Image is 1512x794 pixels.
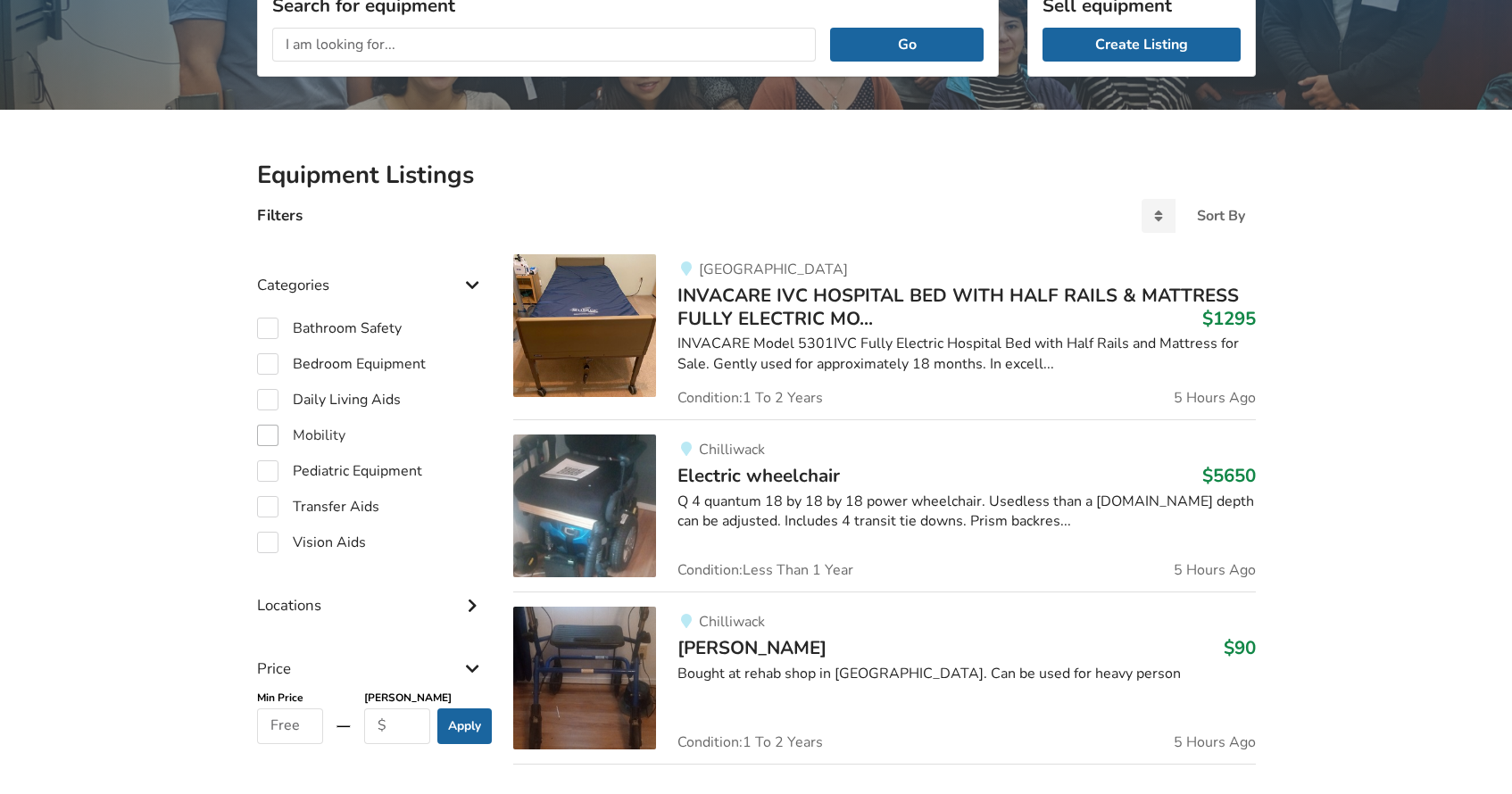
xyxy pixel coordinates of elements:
[257,460,422,482] label: Pediatric Equipment
[513,434,656,577] img: mobility-electric wheelchair
[364,691,452,705] b: [PERSON_NAME]
[257,560,486,624] div: Locations
[257,496,379,517] label: Transfer Aids
[677,563,853,577] span: Condition: Less Than 1 Year
[513,607,656,749] img: mobility-walker
[677,635,827,660] span: [PERSON_NAME]
[257,389,401,410] label: Daily Living Aids
[1174,735,1256,749] span: 5 Hours Ago
[699,612,765,632] span: Chilliwack
[1174,391,1256,405] span: 5 Hours Ago
[257,240,486,303] div: Categories
[257,318,402,339] label: Bathroom Safety
[257,708,324,744] input: Free
[257,205,303,226] h4: Filters
[1202,307,1256,330] h3: $1295
[677,463,840,488] span: Electric wheelchair
[257,691,303,705] b: Min Price
[257,624,486,687] div: Price
[513,419,1255,591] a: mobility-electric wheelchair ChilliwackElectric wheelchair$5650Q 4 quantum 18 by 18 by 18 power w...
[699,440,765,459] span: Chilliwack
[1202,464,1256,487] h3: $5650
[1197,209,1245,223] div: Sort By
[1174,563,1256,577] span: 5 Hours Ago
[677,334,1255,375] div: INVACARE Model 5301IVC Fully Electric Hospital Bed with Half Rails and Mattress for Sale. Gently ...
[677,283,1239,331] span: INVACARE IVC HOSPITAL BED WITH HALF RAILS & MATTRESS FULLY ELECTRIC MO...
[513,591,1255,764] a: mobility-walker Chilliwack[PERSON_NAME]$90Bought at rehab shop in [GEOGRAPHIC_DATA]. Can be used ...
[257,353,426,375] label: Bedroom Equipment
[677,391,823,405] span: Condition: 1 To 2 Years
[257,160,1256,191] h2: Equipment Listings
[272,28,817,62] input: I am looking for...
[1043,28,1241,62] a: Create Listing
[1224,636,1256,659] h3: $90
[513,254,1255,420] a: bedroom equipment-invacare ivc hospital bed with half rails & mattress fully electric model 5301[...
[830,28,983,62] button: Go
[699,260,848,279] span: [GEOGRAPHIC_DATA]
[677,492,1255,533] div: Q 4 quantum 18 by 18 by 18 power wheelchair. Usedless than a [DOMAIN_NAME] depth can be adjusted....
[364,708,431,744] input: $
[513,254,656,397] img: bedroom equipment-invacare ivc hospital bed with half rails & mattress fully electric model 5301
[437,708,492,744] button: Apply
[257,425,345,446] label: Mobility
[257,532,366,553] label: Vision Aids
[677,664,1255,684] div: Bought at rehab shop in [GEOGRAPHIC_DATA]. Can be used for heavy person
[677,735,823,749] span: Condition: 1 To 2 Years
